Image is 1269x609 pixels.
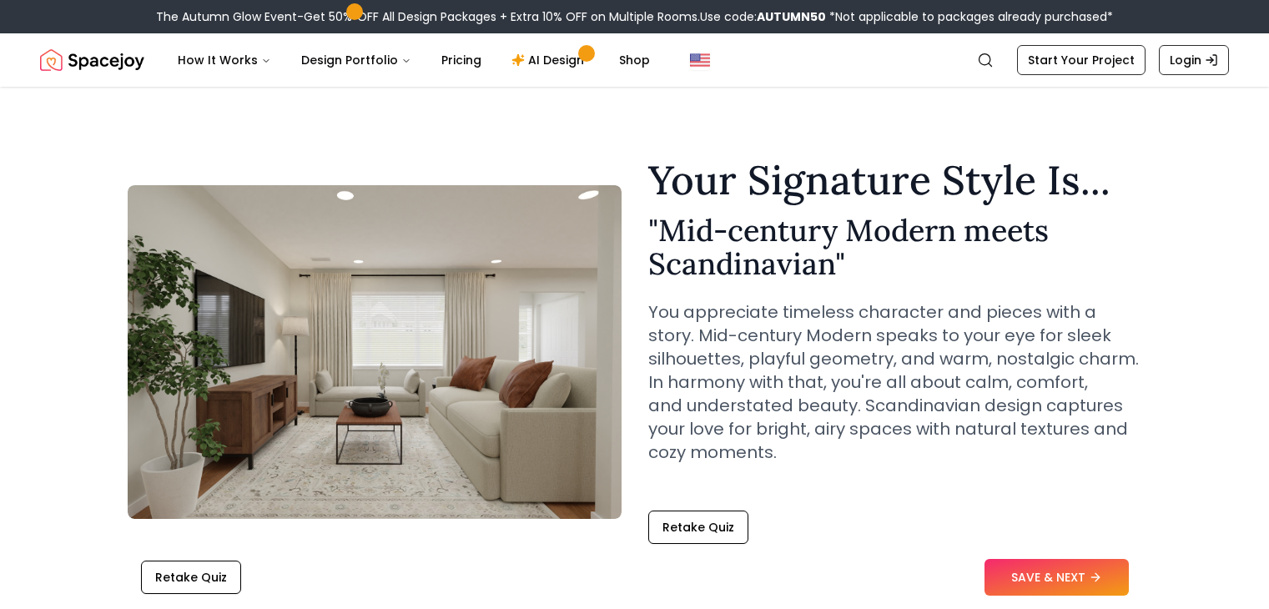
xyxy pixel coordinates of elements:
img: Spacejoy Logo [40,43,144,77]
a: Shop [606,43,663,77]
a: AI Design [498,43,602,77]
img: Mid-century Modern meets Scandinavian Style Example [128,185,622,519]
button: SAVE & NEXT [984,559,1129,596]
h1: Your Signature Style Is... [648,160,1142,200]
button: Retake Quiz [648,511,748,544]
span: *Not applicable to packages already purchased* [826,8,1113,25]
div: The Autumn Glow Event-Get 50% OFF All Design Packages + Extra 10% OFF on Multiple Rooms. [156,8,1113,25]
nav: Main [164,43,663,77]
a: Pricing [428,43,495,77]
span: Use code: [700,8,826,25]
img: United States [690,50,710,70]
button: Retake Quiz [141,561,241,594]
button: How It Works [164,43,285,77]
a: Login [1159,45,1229,75]
a: Spacejoy [40,43,144,77]
p: You appreciate timeless character and pieces with a story. Mid-century Modern speaks to your eye ... [648,300,1142,464]
button: Design Portfolio [288,43,425,77]
h2: " Mid-century Modern meets Scandinavian " [648,214,1142,280]
nav: Global [40,33,1229,87]
b: AUTUMN50 [757,8,826,25]
a: Start Your Project [1017,45,1146,75]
